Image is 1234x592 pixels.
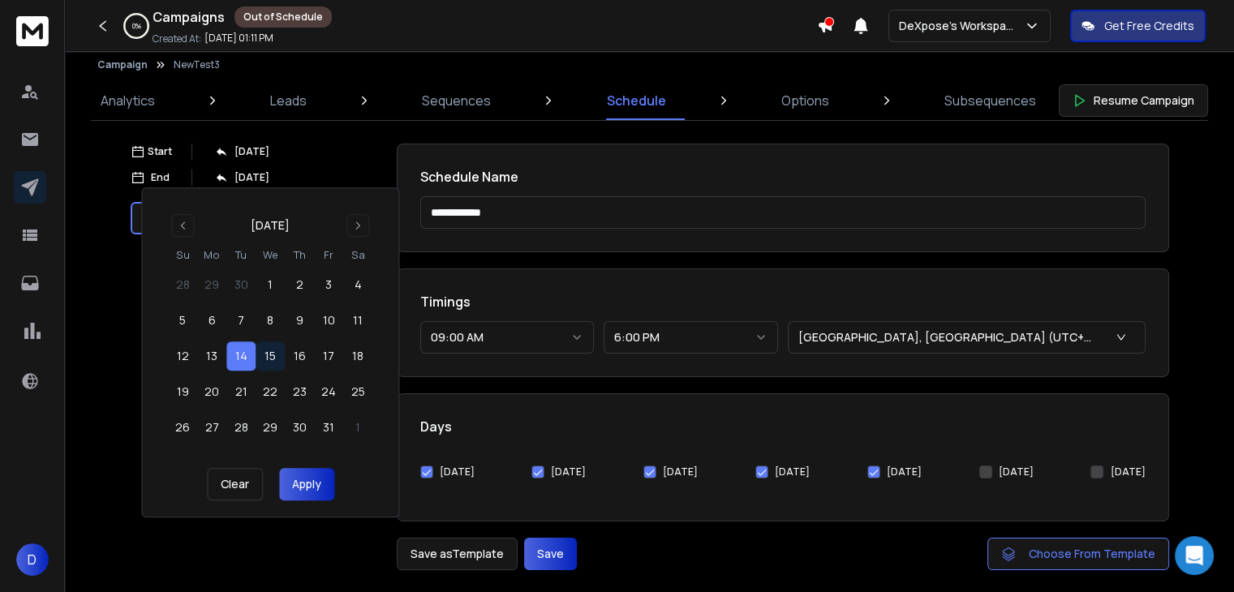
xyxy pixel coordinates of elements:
button: Apply [279,468,334,500]
div: Open Intercom Messenger [1175,536,1214,575]
button: 6 [197,306,226,335]
button: 22 [256,377,285,406]
label: [DATE] [663,465,698,478]
p: NewTest3 [174,58,220,71]
label: [DATE] [887,465,922,478]
th: Sunday [168,247,197,264]
button: 21 [226,377,256,406]
label: [DATE] [551,465,586,478]
h1: Days [420,417,1146,436]
button: 19 [168,377,197,406]
button: Clear [207,468,263,500]
p: 0 % [132,21,141,31]
button: 30 [285,413,314,442]
p: Sequences [422,91,491,110]
th: Wednesday [256,247,285,264]
button: 18 [343,341,372,371]
button: 16 [285,341,314,371]
th: Friday [314,247,343,264]
button: 31 [314,413,343,442]
div: Out of Schedule [234,6,332,28]
p: Options [781,91,829,110]
button: 20 [197,377,226,406]
button: D [16,543,49,576]
button: 6:00 PM [604,321,778,354]
a: Analytics [91,81,165,120]
button: 10 [314,306,343,335]
th: Thursday [285,247,314,264]
button: 26 [168,413,197,442]
p: [DATE] 01:11 PM [204,32,273,45]
button: 3 [314,270,343,299]
button: Go to next month [346,214,369,237]
th: Tuesday [226,247,256,264]
p: Subsequences [944,91,1036,110]
th: Monday [197,247,226,264]
p: [DATE] [234,171,269,184]
button: 1 [256,270,285,299]
button: Save asTemplate [397,538,518,570]
button: 5 [168,306,197,335]
p: [DATE] [234,145,269,158]
h1: Timings [420,292,1146,311]
p: Created At: [153,32,201,45]
button: Get Free Credits [1070,10,1206,42]
span: Choose From Template [1029,546,1155,562]
button: 9 [285,306,314,335]
label: [DATE] [1110,465,1145,478]
button: 27 [197,413,226,442]
p: Schedule [607,91,666,110]
h1: Schedule Name [420,167,1146,187]
div: [DATE] [251,217,290,234]
button: Add Schedule [131,251,390,283]
button: 2 [285,270,314,299]
button: Campaign [97,58,148,71]
button: 13 [197,341,226,371]
button: 25 [343,377,372,406]
button: 7 [226,306,256,335]
button: 28 [168,270,197,299]
th: Saturday [343,247,372,264]
a: Schedule [597,81,676,120]
button: Go to previous month [171,214,194,237]
button: Save [524,538,577,570]
button: 11 [343,306,372,335]
button: 12 [168,341,197,371]
button: 29 [256,413,285,442]
a: Options [772,81,839,120]
button: 4 [343,270,372,299]
button: 24 [314,377,343,406]
button: 28 [226,413,256,442]
a: Leads [260,81,316,120]
button: 14 [226,341,256,371]
label: [DATE] [440,465,475,478]
p: Analytics [101,91,155,110]
button: 1 [343,413,372,442]
p: [GEOGRAPHIC_DATA], [GEOGRAPHIC_DATA] (UTC+4:00) [798,329,1102,345]
p: Start [148,145,172,158]
button: Choose From Template [987,538,1169,570]
button: 30 [226,270,256,299]
label: [DATE] [999,465,1034,478]
button: 15 [256,341,285,371]
button: 17 [314,341,343,371]
a: Sequences [412,81,501,120]
button: 09:00 AM [420,321,595,354]
button: 23 [285,377,314,406]
button: Resume Campaign [1059,84,1208,117]
label: [DATE] [775,465,810,478]
p: DeXpose's Workspace [899,18,1024,34]
button: 29 [197,270,226,299]
button: 8 [256,306,285,335]
h1: Campaigns [153,7,225,27]
p: Leads [270,91,307,110]
p: End [151,171,170,184]
a: Subsequences [935,81,1046,120]
p: Get Free Credits [1104,18,1194,34]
